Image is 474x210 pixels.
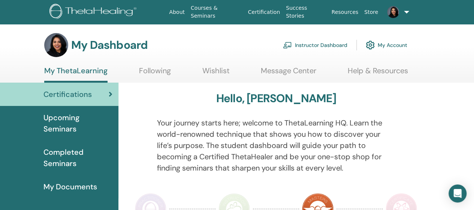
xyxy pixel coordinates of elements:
a: Message Center [261,66,316,81]
a: Resources [329,5,362,19]
img: cog.svg [366,39,375,51]
img: chalkboard-teacher.svg [283,42,292,48]
h3: Hello, [PERSON_NAME] [216,92,336,105]
a: Certification [245,5,283,19]
img: default.jpg [44,33,68,57]
img: default.jpg [387,6,399,18]
h3: My Dashboard [71,38,148,52]
span: Upcoming Seminars [43,112,112,134]
span: My Documents [43,181,97,192]
img: logo.png [49,4,139,21]
span: Certifications [43,89,92,100]
a: Wishlist [202,66,230,81]
a: About [166,5,188,19]
a: Success Stories [283,1,328,23]
a: My ThetaLearning [44,66,108,83]
p: Your journey starts here; welcome to ThetaLearning HQ. Learn the world-renowned technique that sh... [157,117,395,174]
a: Following [139,66,171,81]
span: Completed Seminars [43,147,112,169]
a: Help & Resources [348,66,408,81]
a: Courses & Seminars [188,1,245,23]
a: Store [361,5,381,19]
a: My Account [366,37,407,53]
div: Open Intercom Messenger [449,184,467,202]
a: Instructor Dashboard [283,37,347,53]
